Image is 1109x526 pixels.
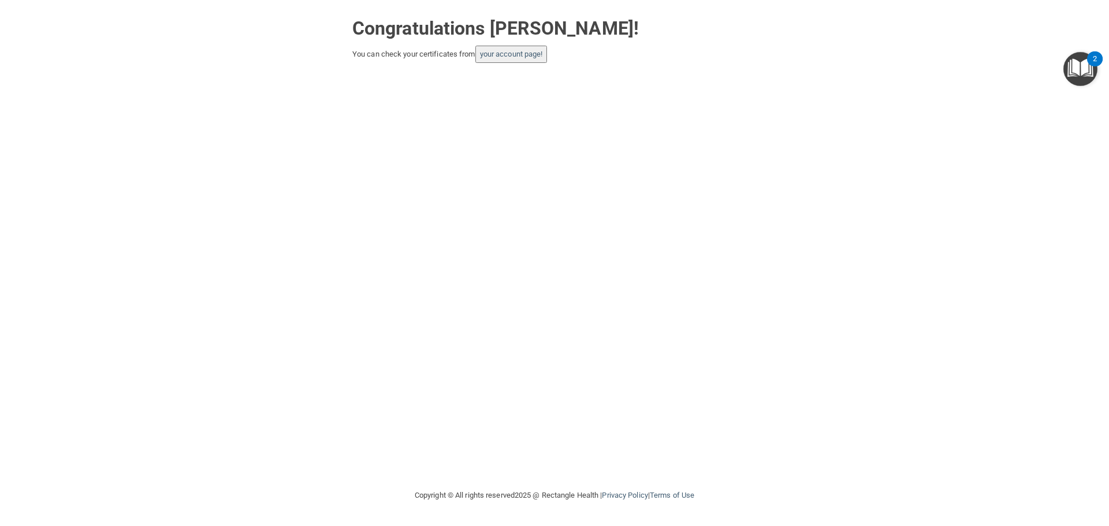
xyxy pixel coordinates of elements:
[1063,52,1097,86] button: Open Resource Center, 2 new notifications
[352,46,757,63] div: You can check your certificates from
[475,46,548,63] button: your account page!
[480,50,543,58] a: your account page!
[602,491,647,499] a: Privacy Policy
[352,17,639,39] strong: Congratulations [PERSON_NAME]!
[344,477,765,514] div: Copyright © All rights reserved 2025 @ Rectangle Health | |
[1093,59,1097,74] div: 2
[650,491,694,499] a: Terms of Use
